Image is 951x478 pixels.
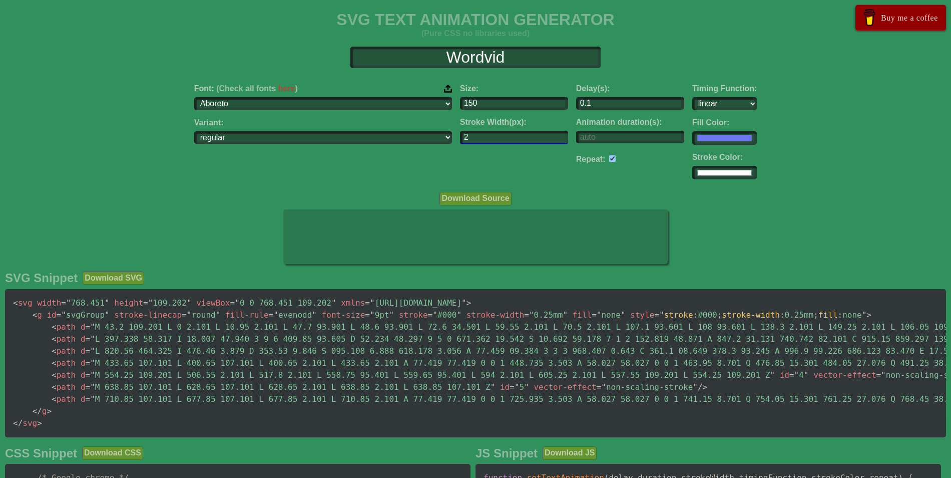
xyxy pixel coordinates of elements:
span: " [621,310,626,320]
span: d [81,370,86,380]
input: 0.1s [576,97,684,110]
span: [URL][DOMAIN_NAME] [365,298,466,308]
span: 4 [789,370,809,380]
label: Size: [460,84,568,93]
span: < [52,358,57,368]
span: " [105,310,110,320]
label: Repeat: [576,155,606,163]
input: auto [576,131,684,143]
span: fill [573,310,592,320]
span: d [81,346,86,356]
span: " [491,382,496,392]
button: Download Source [439,192,511,205]
span: " [515,382,520,392]
span: " [66,298,71,308]
span: = [428,310,433,320]
span: = [592,310,597,320]
span: " [61,310,66,320]
span: > [37,418,42,428]
span: d [81,382,86,392]
span: " [216,310,221,320]
span: = [86,394,91,404]
span: " [693,382,698,392]
span: " [105,298,110,308]
span: < [52,322,57,332]
span: stroke [664,310,693,320]
span: path [52,346,76,356]
span: =" [654,310,664,320]
span: = [876,370,881,380]
span: < [13,298,18,308]
span: evenodd [269,310,317,320]
span: height [114,298,143,308]
span: < [52,394,57,404]
span: stroke-width [722,310,780,320]
span: > [866,310,871,320]
span: = [269,310,274,320]
span: d [81,322,86,332]
span: = [57,310,62,320]
span: path [52,334,76,344]
span: d [81,334,86,344]
span: path [52,358,76,368]
span: vector-effect [813,370,876,380]
span: " [794,370,799,380]
span: = [365,310,370,320]
span: " [90,370,95,380]
span: id [47,310,56,320]
span: " [90,394,95,404]
span: xmlns [341,298,365,308]
span: g [33,310,42,320]
span: Buy me a coffee [881,9,938,27]
label: Animation duration(s): [576,118,684,127]
span: id [780,370,789,380]
input: 100 [460,97,568,110]
a: here [278,84,295,93]
span: " [90,322,95,332]
a: Buy me a coffee [855,5,946,31]
span: 9pt [365,310,394,320]
span: " [461,298,466,308]
span: " [331,298,336,308]
span: /> [698,382,707,392]
span: " [312,310,317,320]
span: M 554.25 109.201 L 506.55 2.101 L 517.8 2.101 L 558.75 95.401 L 559.65 95.401 L 594 2.101 L 605.2... [86,370,775,380]
span: = [524,310,529,320]
span: < [33,310,38,320]
span: = [86,358,91,368]
label: Variant: [194,118,452,127]
span: " [148,298,153,308]
span: path [52,382,76,392]
span: g [33,406,47,416]
button: Download CSS [82,446,143,459]
span: " [529,310,534,320]
span: font-size [322,310,365,320]
span: = [365,298,370,308]
span: " [804,370,809,380]
span: fill [818,310,838,320]
span: " [456,310,461,320]
span: " [862,310,867,320]
span: > [466,298,471,308]
input: 2px [460,131,568,144]
h2: CSS Snippet [5,446,77,460]
span: stroke [399,310,428,320]
span: svgGroup [57,310,110,320]
span: " [90,346,95,356]
span: " [389,310,394,320]
span: " [187,310,192,320]
span: 0.25mm [524,310,568,320]
span: = [510,382,515,392]
label: Timing Function: [692,84,757,93]
button: Download SVG [83,272,144,285]
span: d [81,358,86,368]
span: " [563,310,568,320]
span: ; [813,310,818,320]
span: " [524,382,529,392]
span: 0 0 768.451 109.202 [230,298,336,308]
span: : [693,310,698,320]
span: viewBox [196,298,230,308]
button: Download JS [543,446,597,459]
span: = [789,370,794,380]
h2: JS Snippet [475,446,538,460]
